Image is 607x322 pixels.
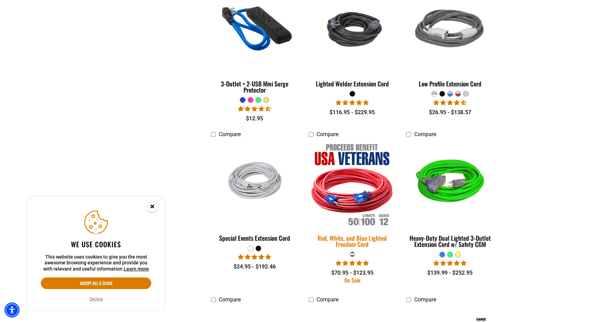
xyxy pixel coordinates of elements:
[309,81,396,87] div: Lighted Welder Extension Cord
[4,302,20,318] div: Accessibility Menu
[433,99,466,106] span: 4.50 stars
[309,3,395,56] img: black
[406,81,494,87] div: Low Profile Extension Cord
[124,266,149,272] a: This website uses cookies to give you the most awesome browsing experience and provide you with r...
[407,144,493,223] img: neon green
[304,140,400,228] img: Red, White, and Blue Lighted Freedom Cord
[211,115,298,123] div: $12.95
[336,260,369,266] span: 5.00 stars
[317,131,338,138] span: Compare
[27,197,165,311] aside: Cookie Consent
[219,296,241,303] span: Compare
[41,254,151,272] p: This website uses cookies to give you the most awesome browsing experience and provide you with r...
[238,106,271,112] span: 4.36 stars
[211,141,298,245] a: white Special Events Extension Cord
[219,131,241,138] span: Compare
[41,277,151,289] button: Accept all & close
[336,99,369,106] span: 5.00 stars
[317,296,338,303] span: Compare
[414,131,436,138] span: Compare
[406,108,494,117] div: $26.95 - $138.57
[211,263,298,271] div: $24.95 - $192.46
[140,197,165,218] button: Close this option
[212,155,298,212] img: white
[406,235,494,247] div: Heavy-Duty Dual Lighted 3-Outlet Extension Cord w/ Safety CGM
[309,141,396,251] a: Red, White, and Blue Lighted Freedom Cord Red, White, and Blue Lighted Freedom Cord
[414,296,436,303] span: Compare
[406,141,494,251] a: neon green Heavy-Duty Dual Lighted 3-Outlet Extension Cord w/ Safety CGM
[238,254,271,260] span: 5.00 stars
[309,277,396,283] div: On Sale
[309,108,396,117] div: $116.95 - $229.95
[406,269,494,277] div: $139.99 - $252.95
[433,260,466,266] span: 4.92 stars
[41,240,151,249] h2: We use cookies
[309,235,396,247] div: Red, White, and Blue Lighted Freedom Cord
[211,81,298,93] div: 3-Outlet + 2-USB Mini Surge Protector
[87,296,105,302] button: Decline
[309,269,396,277] div: $70.95 - $123.95
[211,235,298,241] div: Special Events Extension Cord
